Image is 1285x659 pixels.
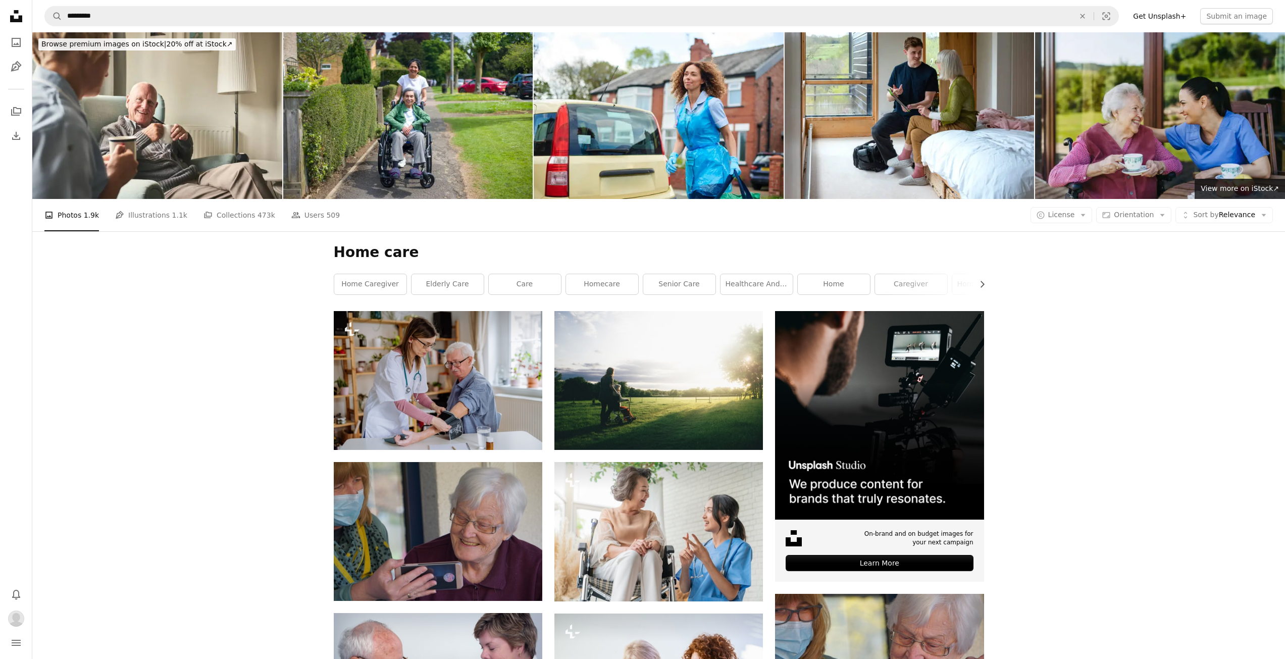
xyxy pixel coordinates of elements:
[8,611,24,627] img: Avatar of user Mbonisi Mtunzi
[6,633,26,653] button: Menu
[258,210,275,221] span: 473k
[1048,211,1075,219] span: License
[115,199,187,231] a: Illustrations 1.1k
[45,7,62,26] button: Search Unsplash
[172,210,187,221] span: 1.1k
[326,210,340,221] span: 509
[334,527,542,536] a: woman in brown button up shirt holding white smartphone
[775,311,984,582] a: On-brand and on budget images for your next campaignLearn More
[554,376,763,385] a: woman standing next to woman riding wheelchair
[1200,8,1273,24] button: Submit an image
[291,199,340,231] a: Users 509
[875,274,947,294] a: caregiver
[1193,211,1218,219] span: Sort by
[786,555,973,571] div: Learn More
[858,530,973,547] span: On-brand and on budget images for your next campaign
[775,311,984,520] img: file-1715652217532-464736461acbimage
[952,274,1024,294] a: home health care
[786,530,802,546] img: file-1631678316303-ed18b8b5cb9cimage
[203,199,275,231] a: Collections 473k
[6,57,26,77] a: Illustrations
[973,274,984,294] button: scroll list to the right
[283,32,533,199] img: Old Indian woman in wheelchair on pavement outdoors, UK
[1127,8,1192,24] a: Get Unsplash+
[1031,207,1093,223] button: License
[554,527,763,536] a: asian young caregiver caring for her elderly patient at senior daycare Handicap patient in a whee...
[643,274,715,294] a: senior care
[41,40,233,48] span: 20% off at iStock ↗
[785,32,1035,199] img: Male Carer Explaining the Treatment
[412,274,484,294] a: elderly care
[1193,210,1255,220] span: Relevance
[6,126,26,146] a: Download History
[721,274,793,294] a: healthcare and medicine
[6,609,26,629] button: Profile
[334,311,542,450] img: A female doctor visiting senior man and examinig him indoors at home.
[1114,211,1154,219] span: Orientation
[334,376,542,385] a: A female doctor visiting senior man and examinig him indoors at home.
[334,243,984,262] h1: Home care
[44,6,1119,26] form: Find visuals sitewide
[32,32,242,57] a: Browse premium images on iStock|20% off at iStock↗
[554,311,763,450] img: woman standing next to woman riding wheelchair
[554,462,763,601] img: asian young caregiver caring for her elderly patient at senior daycare Handicap patient in a whee...
[1096,207,1171,223] button: Orientation
[32,32,282,199] img: Smiling senior man talking to female caregiver
[1201,184,1279,192] span: View more on iStock ↗
[334,274,406,294] a: home caregiver
[6,102,26,122] a: Collections
[1094,7,1118,26] button: Visual search
[1175,207,1273,223] button: Sort byRelevance
[798,274,870,294] a: home
[6,32,26,53] a: Photos
[6,584,26,604] button: Notifications
[1071,7,1094,26] button: Clear
[334,462,542,601] img: woman in brown button up shirt holding white smartphone
[534,32,784,199] img: community care nurse visit
[566,274,638,294] a: homecare
[489,274,561,294] a: care
[41,40,166,48] span: Browse premium images on iStock |
[1035,32,1285,199] img: Female caregiver spending time with elderly woman, drinking coffee and talking. Nurse and senior ...
[1195,179,1285,199] a: View more on iStock↗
